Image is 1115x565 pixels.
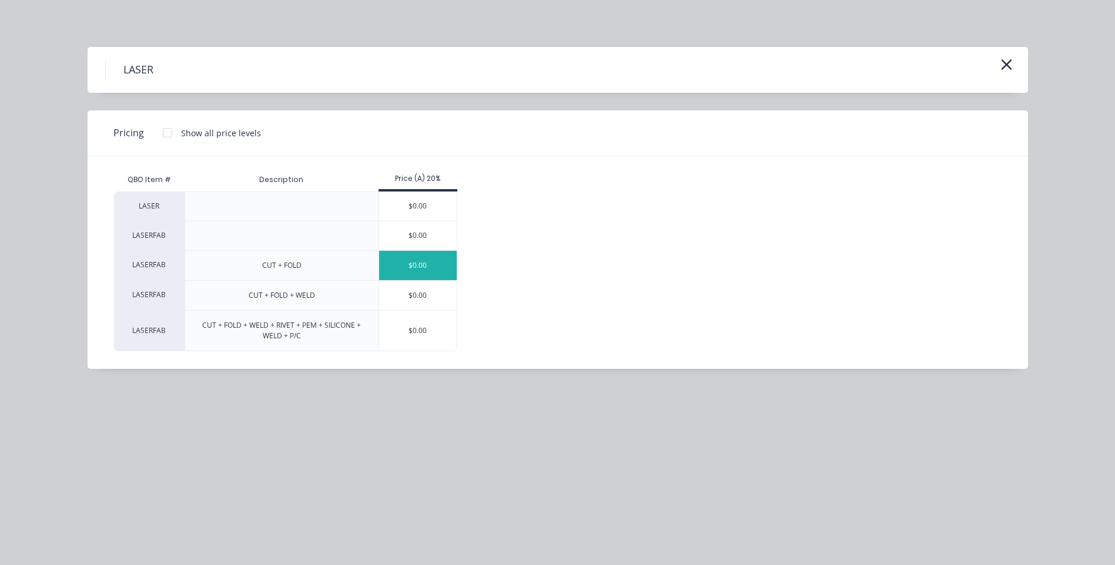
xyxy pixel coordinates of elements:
div: LASERFAB [114,221,185,250]
div: CUT + FOLD + WELD [249,290,315,301]
span: Pricing [113,126,144,140]
div: Show all price levels [181,127,261,139]
div: Price (A) 20% [379,173,458,184]
div: $0.00 [379,311,457,351]
div: CUT + FOLD [262,260,302,271]
div: Description [250,165,313,194]
h4: LASER [105,59,171,81]
div: $0.00 [379,221,457,250]
div: LASERFAB [114,280,185,310]
div: $0.00 [379,251,457,280]
div: $0.00 [379,192,457,221]
div: LASER [114,191,185,221]
div: LASERFAB [114,250,185,280]
div: $0.00 [379,281,457,310]
div: CUT + FOLD + WELD + RIVET + PEM + SILICONE + WELD + P/C [195,320,369,341]
div: LASERFAB [114,310,185,351]
div: QBO Item # [114,168,185,191]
